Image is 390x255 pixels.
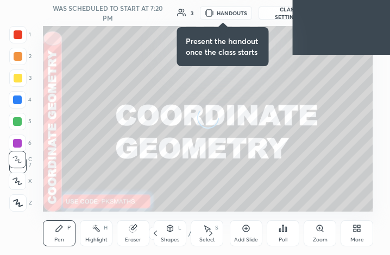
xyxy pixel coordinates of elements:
[234,237,258,243] div: Add Slide
[104,225,108,231] div: H
[54,237,64,243] div: Pen
[9,113,32,130] div: 5
[199,237,215,243] div: Select
[47,3,168,23] h5: WAS SCHEDULED TO START AT 7:20 PM
[9,91,32,109] div: 4
[313,237,328,243] div: Zoom
[9,69,32,87] div: 3
[186,36,260,58] h4: Present the handout once the class starts
[9,26,31,43] div: 1
[215,225,218,231] div: S
[67,225,71,231] div: P
[9,135,32,152] div: 6
[191,10,193,16] div: 3
[200,7,252,20] button: HANDOUTS
[9,194,32,212] div: Z
[9,48,32,65] div: 2
[259,7,318,20] button: CLASS SETTINGS
[188,230,191,237] div: /
[350,237,364,243] div: More
[178,225,181,231] div: L
[125,237,141,243] div: Eraser
[85,237,108,243] div: Highlight
[161,237,179,243] div: Shapes
[9,173,32,190] div: X
[279,237,287,243] div: Poll
[9,151,32,168] div: C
